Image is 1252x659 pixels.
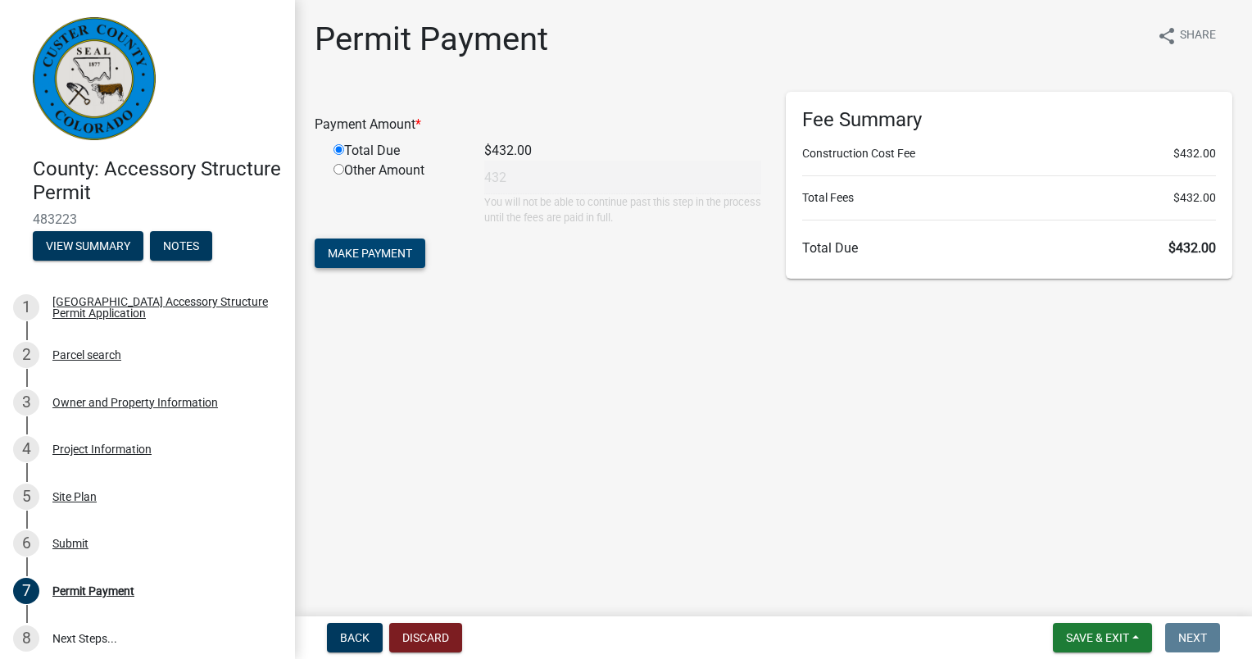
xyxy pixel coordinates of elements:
h6: Total Due [802,240,1216,256]
div: Owner and Property Information [52,397,218,408]
div: [GEOGRAPHIC_DATA] Accessory Structure Permit Application [52,296,269,319]
button: Back [327,623,383,652]
button: View Summary [33,231,143,261]
span: Make Payment [328,247,412,260]
button: Next [1165,623,1220,652]
li: Construction Cost Fee [802,145,1216,162]
div: 3 [13,389,39,416]
div: Project Information [52,443,152,455]
div: Parcel search [52,349,121,361]
div: Permit Payment [52,585,134,597]
span: $432.00 [1173,145,1216,162]
span: Share [1180,26,1216,46]
div: 6 [13,530,39,557]
div: 1 [13,294,39,320]
div: Other Amount [321,161,472,225]
li: Total Fees [802,189,1216,207]
h1: Permit Payment [315,20,548,59]
div: 5 [13,484,39,510]
span: Next [1178,631,1207,644]
span: Save & Exit [1066,631,1129,644]
h6: Fee Summary [802,108,1216,132]
div: Submit [52,538,88,549]
div: 2 [13,342,39,368]
div: 8 [13,625,39,652]
wm-modal-confirm: Summary [33,240,143,253]
button: Save & Exit [1053,623,1152,652]
img: Custer County, Colorado [33,17,156,140]
button: shareShare [1144,20,1229,52]
span: Back [340,631,370,644]
button: Discard [389,623,462,652]
div: Total Due [321,141,472,161]
span: 483223 [33,211,262,227]
div: Site Plan [52,491,97,502]
wm-modal-confirm: Notes [150,240,212,253]
span: $432.00 [1168,240,1216,256]
div: 4 [13,436,39,462]
i: share [1157,26,1177,46]
div: Payment Amount [302,115,773,134]
h4: County: Accessory Structure Permit [33,157,282,205]
button: Make Payment [315,239,425,268]
button: Notes [150,231,212,261]
div: $432.00 [472,141,773,161]
div: 7 [13,578,39,604]
span: $432.00 [1173,189,1216,207]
